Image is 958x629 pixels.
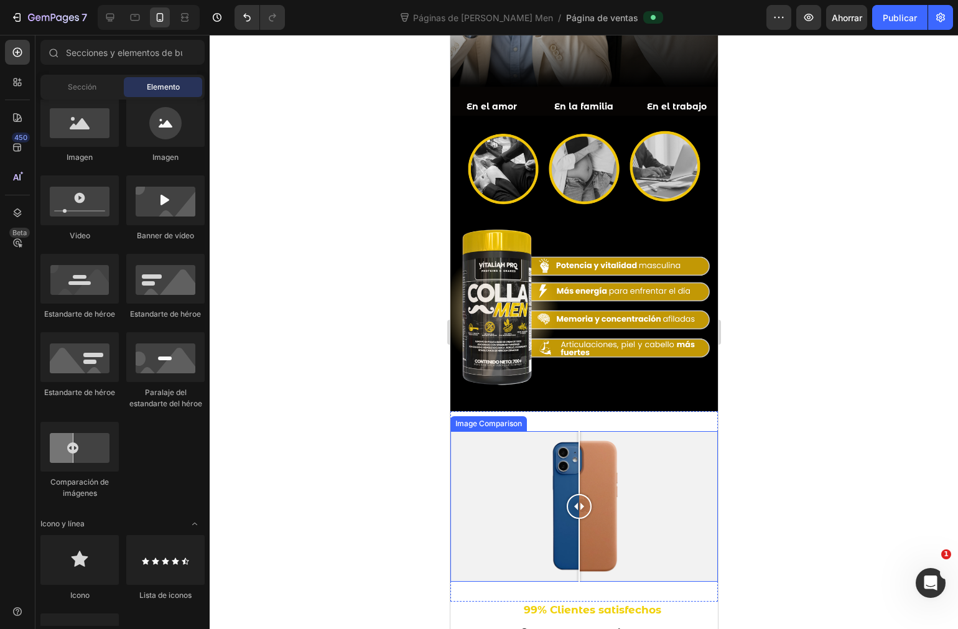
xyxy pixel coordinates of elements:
[883,12,917,23] font: Publicar
[185,514,205,534] span: Abrir con palanca
[130,309,201,319] font: Estandarte de héroe
[81,11,87,24] font: 7
[70,231,90,240] font: Video
[152,152,179,162] font: Imagen
[44,309,115,319] font: Estandarte de héroe
[40,40,205,65] input: Secciones y elementos de búsqueda
[832,12,862,23] font: Ahorrar
[67,152,93,162] font: Imagen
[129,388,202,408] font: Paralaje del estandarte del héroe
[826,5,867,30] button: Ahorrar
[235,5,285,30] div: Deshacer/Rehacer
[50,477,109,498] font: Comparación de imágenes
[44,388,115,397] font: Estandarte de héroe
[413,12,553,23] font: Páginas de [PERSON_NAME] Men
[558,12,561,23] font: /
[147,82,180,91] font: Elemento
[14,133,27,142] font: 450
[916,568,946,598] iframe: Chat en vivo de Intercom
[139,590,192,600] font: Lista de iconos
[944,550,949,558] font: 1
[450,35,718,629] iframe: Área de diseño
[566,12,638,23] font: Página de ventas
[68,82,96,91] font: Sección
[872,5,928,30] button: Publicar
[5,5,93,30] button: 7
[15,568,269,582] p: 99% Clientes satisfechos
[137,231,194,240] font: Banner de vídeo
[12,228,27,237] font: Beta
[70,590,90,600] font: Icono
[14,588,271,615] h2: Oferta termina en:
[40,519,85,528] font: Icono y línea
